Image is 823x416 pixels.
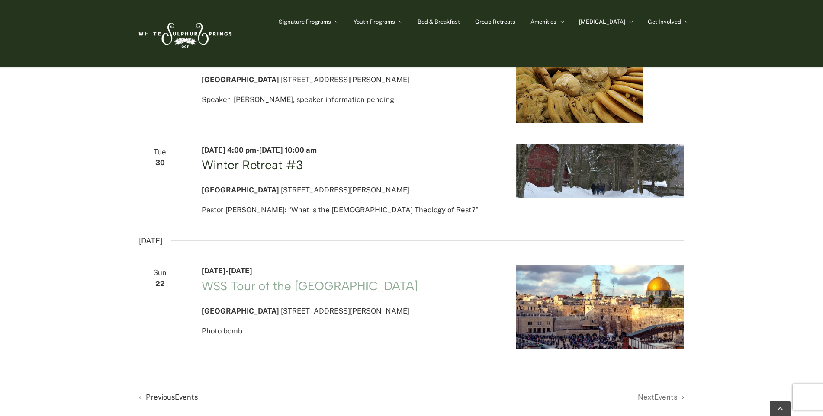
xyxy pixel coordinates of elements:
[516,265,684,349] img: wailing-wall
[259,146,317,154] span: [DATE] 10:00 am
[530,19,556,25] span: Amenities
[579,19,625,25] span: [MEDICAL_DATA]
[202,186,279,194] span: [GEOGRAPHIC_DATA]
[139,266,181,279] span: Sun
[281,186,409,194] span: [STREET_ADDRESS][PERSON_NAME]
[281,307,409,315] span: [STREET_ADDRESS][PERSON_NAME]
[202,146,317,154] time: -
[475,19,515,25] span: Group Retreats
[202,75,279,84] span: [GEOGRAPHIC_DATA]
[418,19,460,25] span: Bed & Breakfast
[516,144,684,198] img: 2015-Winter-Staff-hero
[175,393,198,401] span: Events
[202,266,252,275] time: -
[146,391,198,403] span: Previous
[139,146,181,158] span: Tue
[202,157,303,172] a: Winter Retreat #3
[228,266,252,275] span: [DATE]
[135,391,198,403] a: Previous Events
[202,146,256,154] span: [DATE] 4:00 pm
[139,234,162,248] time: [DATE]
[139,157,181,169] span: 30
[202,266,225,275] span: [DATE]
[279,19,331,25] span: Signature Programs
[202,325,495,337] p: Photo bomb
[202,93,495,106] p: Speaker: [PERSON_NAME], speaker information pending
[202,204,495,216] p: Pastor [PERSON_NAME]: “What is the [DEMOGRAPHIC_DATA] Theology of Rest?"
[139,278,181,290] span: 22
[354,19,395,25] span: Youth Programs
[516,34,643,123] img: WinterRnewsandevents
[202,278,418,293] a: WSS Tour of the [GEOGRAPHIC_DATA]
[202,307,279,315] span: [GEOGRAPHIC_DATA]
[648,19,681,25] span: Get Involved
[281,75,409,84] span: [STREET_ADDRESS][PERSON_NAME]
[135,13,234,54] img: White Sulphur Springs Logo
